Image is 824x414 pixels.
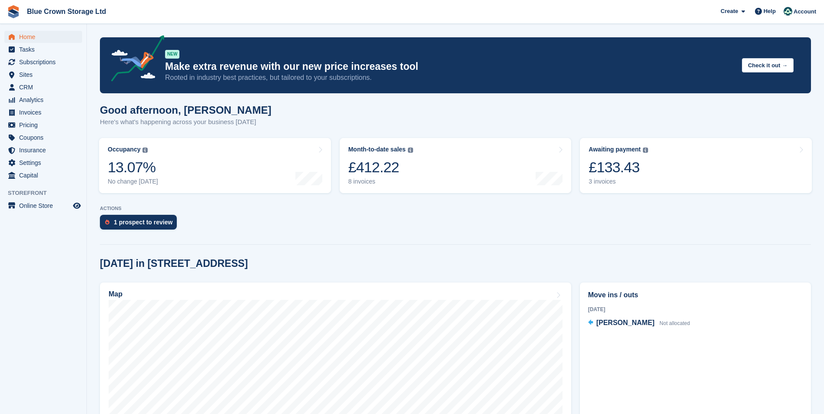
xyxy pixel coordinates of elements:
[19,31,71,43] span: Home
[19,157,71,169] span: Settings
[659,320,690,326] span: Not allocated
[589,178,648,185] div: 3 invoices
[104,35,165,85] img: price-adjustments-announcement-icon-8257ccfd72463d97f412b2fc003d46551f7dbcb40ab6d574587a9cd5c0d94...
[4,43,82,56] a: menu
[8,189,86,197] span: Storefront
[589,146,641,153] div: Awaiting payment
[105,220,109,225] img: prospect-51fa495bee0391a8d652442698ab0144808aea92771e9ea1ae160a38d050c398.svg
[72,200,82,211] a: Preview store
[99,138,331,193] a: Occupancy 13.07% No change [DATE]
[588,306,803,313] div: [DATE]
[4,31,82,43] a: menu
[19,131,71,144] span: Coupons
[108,178,158,185] div: No change [DATE]
[19,200,71,212] span: Online Store
[100,215,181,234] a: 1 prospect to review
[108,146,140,153] div: Occupancy
[794,7,816,16] span: Account
[4,81,82,93] a: menu
[340,138,572,193] a: Month-to-date sales £412.22 8 invoices
[114,219,172,226] div: 1 prospect to review
[348,178,413,185] div: 8 invoices
[19,94,71,106] span: Analytics
[100,258,248,269] h2: [DATE] in [STREET_ADDRESS]
[165,50,179,59] div: NEW
[4,169,82,181] a: menu
[596,319,655,326] span: [PERSON_NAME]
[4,69,82,81] a: menu
[643,148,648,153] img: icon-info-grey-7440780725fd019a000dd9b08b2336e03edf1995a4989e88bcd33f0948082b44.svg
[4,144,82,156] a: menu
[19,106,71,118] span: Invoices
[408,148,413,153] img: icon-info-grey-7440780725fd019a000dd9b08b2336e03edf1995a4989e88bcd33f0948082b44.svg
[165,60,735,73] p: Make extra revenue with our new price increases tool
[721,7,738,16] span: Create
[19,119,71,131] span: Pricing
[100,104,271,116] h1: Good afternoon, [PERSON_NAME]
[109,290,122,298] h2: Map
[4,157,82,169] a: menu
[19,56,71,68] span: Subscriptions
[4,94,82,106] a: menu
[19,169,71,181] span: Capital
[4,106,82,118] a: menu
[742,58,794,72] button: Check it out →
[4,119,82,131] a: menu
[348,146,406,153] div: Month-to-date sales
[100,206,811,211] p: ACTIONS
[19,81,71,93] span: CRM
[23,4,109,19] a: Blue Crown Storage Ltd
[764,7,776,16] span: Help
[4,200,82,212] a: menu
[7,5,20,18] img: stora-icon-8386f47178a22dfd0bd8f6a31ec36ba5ce8667c1dd55bd0f319d3a0aa187defe.svg
[19,69,71,81] span: Sites
[588,290,803,300] h2: Move ins / outs
[348,158,413,176] div: £412.22
[588,318,690,329] a: [PERSON_NAME] Not allocated
[19,144,71,156] span: Insurance
[784,7,792,16] img: John Marshall
[580,138,812,193] a: Awaiting payment £133.43 3 invoices
[165,73,735,82] p: Rooted in industry best practices, but tailored to your subscriptions.
[108,158,158,176] div: 13.07%
[100,117,271,127] p: Here's what's happening across your business [DATE]
[4,56,82,68] a: menu
[589,158,648,176] div: £133.43
[19,43,71,56] span: Tasks
[142,148,148,153] img: icon-info-grey-7440780725fd019a000dd9b08b2336e03edf1995a4989e88bcd33f0948082b44.svg
[4,131,82,144] a: menu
